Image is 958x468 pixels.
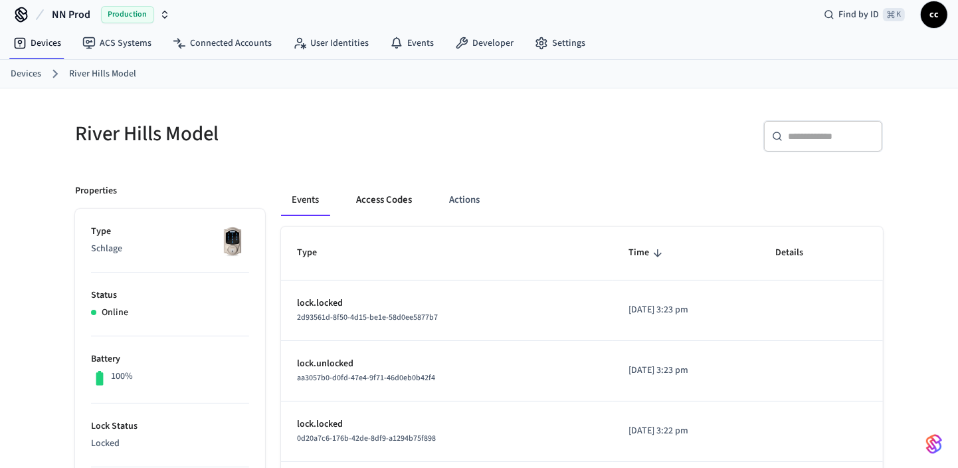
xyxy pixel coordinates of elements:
p: Online [102,306,128,320]
p: lock.locked [297,296,597,310]
a: River Hills Model [69,67,136,81]
a: Events [379,31,444,55]
button: Events [281,184,330,216]
a: User Identities [282,31,379,55]
button: cc [921,1,947,28]
button: Actions [438,184,490,216]
p: 100% [111,370,133,384]
p: lock.unlocked [297,357,597,371]
div: Find by ID⌘ K [813,3,915,27]
p: Type [91,225,249,239]
a: Devices [11,67,41,81]
p: Battery [91,352,249,366]
h5: River Hills Model [75,120,471,148]
img: SeamLogoGradient.69752ec5.svg [926,433,942,455]
span: Time [628,243,666,263]
a: Devices [3,31,72,55]
p: Locked [91,437,249,451]
span: aa3057b0-d0fd-47e4-9f71-46d0eb0b42f4 [297,372,435,384]
p: Properties [75,184,117,198]
span: Find by ID [838,8,879,21]
a: Developer [444,31,524,55]
p: Status [91,289,249,302]
p: lock.locked [297,417,597,431]
p: [DATE] 3:23 pm [628,303,743,317]
span: 2d93561d-8f50-4d15-be1e-58d0ee5877b7 [297,312,438,323]
p: [DATE] 3:23 pm [628,364,743,378]
span: Production [101,6,154,23]
img: Schlage Sense Smart Deadbolt with Camelot Trim, Front [216,225,249,258]
span: Type [297,243,334,263]
div: ant example [281,184,883,216]
a: Settings [524,31,596,55]
span: NN Prod [52,7,90,23]
span: 0d20a7c6-176b-42de-8df9-a1294b75f898 [297,433,436,444]
span: Details [775,243,820,263]
p: Schlage [91,242,249,256]
a: Connected Accounts [162,31,282,55]
p: Lock Status [91,419,249,433]
span: cc [922,3,946,27]
button: Access Codes [345,184,423,216]
p: [DATE] 3:22 pm [628,424,743,438]
span: ⌘ K [883,8,905,21]
a: ACS Systems [72,31,162,55]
